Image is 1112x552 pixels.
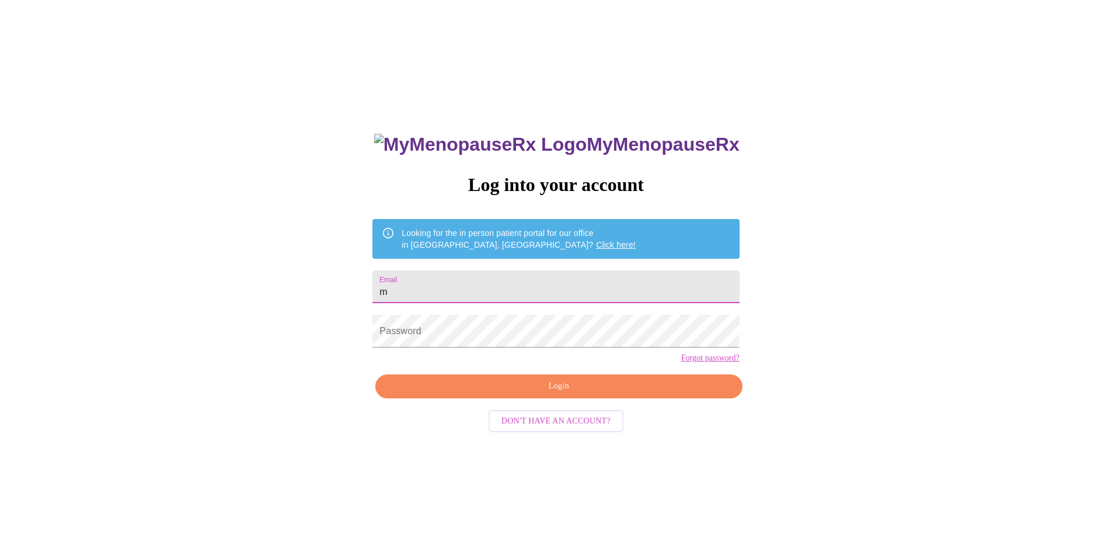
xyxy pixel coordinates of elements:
[374,134,740,155] h3: MyMenopauseRx
[486,415,626,425] a: Don't have an account?
[389,379,728,394] span: Login
[372,174,739,196] h3: Log into your account
[681,353,740,363] a: Forgot password?
[375,374,742,398] button: Login
[501,414,611,429] span: Don't have an account?
[402,223,636,255] div: Looking for the in person patient portal for our office in [GEOGRAPHIC_DATA], [GEOGRAPHIC_DATA]?
[374,134,587,155] img: MyMenopauseRx Logo
[489,410,623,433] button: Don't have an account?
[596,240,636,249] a: Click here!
